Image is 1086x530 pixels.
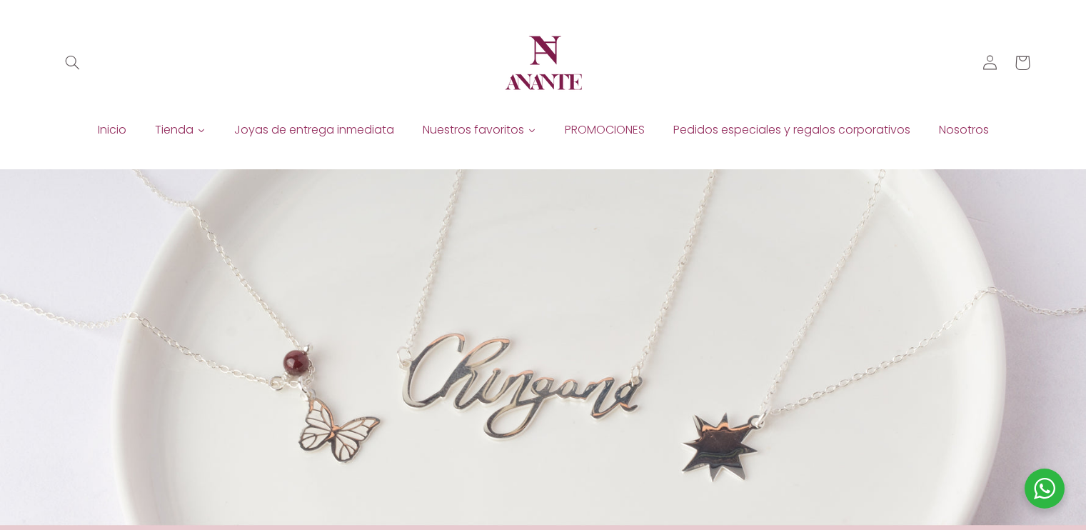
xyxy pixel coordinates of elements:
[423,122,524,138] span: Nuestros favoritos
[155,122,193,138] span: Tienda
[939,122,989,138] span: Nosotros
[84,119,141,141] a: Inicio
[659,119,925,141] a: Pedidos especiales y regalos corporativos
[408,119,550,141] a: Nuestros favoritos
[141,119,220,141] a: Tienda
[501,20,586,106] img: Anante Joyería | Diseño en plata y oro
[56,46,89,79] summary: Búsqueda
[495,14,592,111] a: Anante Joyería | Diseño en plata y oro
[925,119,1003,141] a: Nosotros
[220,119,408,141] a: Joyas de entrega inmediata
[673,122,910,138] span: Pedidos especiales y regalos corporativos
[565,122,645,138] span: PROMOCIONES
[550,119,659,141] a: PROMOCIONES
[98,122,126,138] span: Inicio
[234,122,394,138] span: Joyas de entrega inmediata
